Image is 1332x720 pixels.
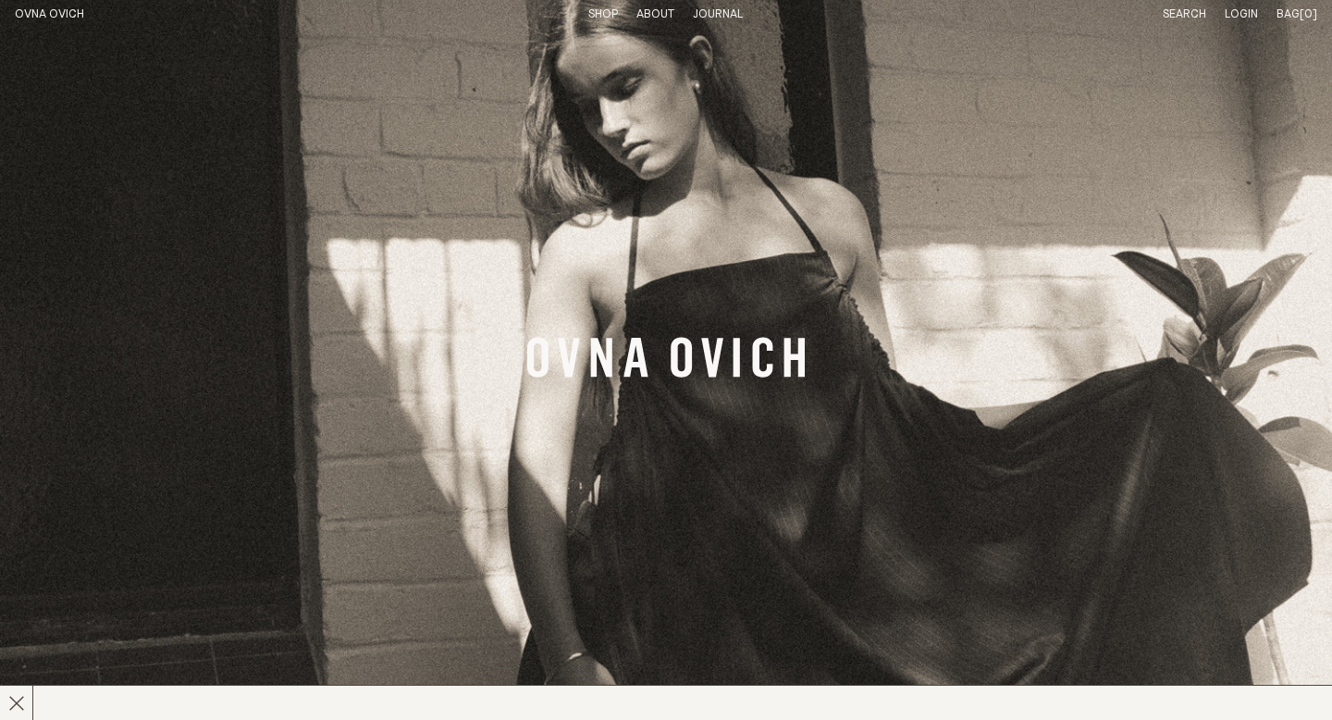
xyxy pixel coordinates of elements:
[1163,8,1206,20] a: Search
[15,8,84,20] a: Home
[588,8,618,20] a: Shop
[693,8,743,20] a: Journal
[1276,8,1300,20] span: Bag
[527,337,805,383] a: Banner Link
[1300,8,1317,20] span: [0]
[1225,8,1258,20] a: Login
[636,7,674,23] summary: About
